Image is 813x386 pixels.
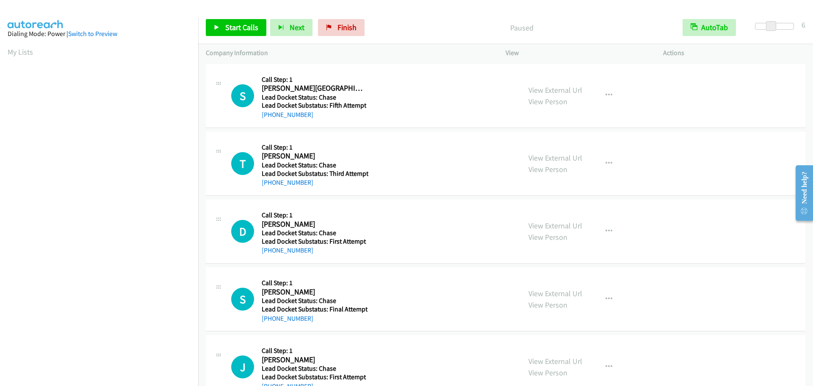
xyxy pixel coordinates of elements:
span: Next [290,22,304,32]
h2: [PERSON_NAME] [262,219,366,229]
h5: Lead Docket Status: Chase [262,229,366,237]
h5: Lead Docket Status: Chase [262,161,368,169]
div: The call is yet to be attempted [231,288,254,311]
h2: [PERSON_NAME] [262,287,366,297]
p: Company Information [206,48,490,58]
div: Dialing Mode: Power | [8,29,191,39]
div: The call is yet to be attempted [231,84,254,107]
h2: [PERSON_NAME] [262,151,366,161]
a: [PHONE_NUMBER] [262,246,313,254]
p: View [506,48,648,58]
a: Start Calls [206,19,266,36]
a: Finish [318,19,365,36]
a: View External Url [528,289,582,298]
a: View Person [528,368,567,378]
a: View External Url [528,221,582,230]
h1: T [231,152,254,175]
div: 6 [802,19,805,31]
span: Finish [337,22,357,32]
p: Actions [663,48,805,58]
h5: Lead Docket Substatus: Fifth Attempt [262,101,366,110]
a: View Person [528,300,567,310]
span: Start Calls [225,22,258,32]
h5: Lead Docket Status: Chase [262,93,366,102]
h5: Call Step: 1 [262,279,368,287]
h5: Lead Docket Substatus: Third Attempt [262,169,368,178]
h5: Lead Docket Substatus: First Attempt [262,373,366,381]
div: The call is yet to be attempted [231,220,254,243]
a: My Lists [8,47,33,57]
h5: Call Step: 1 [262,75,366,84]
iframe: Resource Center [788,159,813,227]
a: View Person [528,232,567,242]
a: View External Url [528,356,582,366]
a: Switch to Preview [68,30,117,38]
h1: S [231,288,254,311]
button: Next [270,19,312,36]
a: [PHONE_NUMBER] [262,111,313,119]
h1: D [231,220,254,243]
h2: [PERSON_NAME][GEOGRAPHIC_DATA] [262,83,366,93]
div: The call is yet to be attempted [231,355,254,378]
h1: S [231,84,254,107]
button: AutoTab [683,19,736,36]
a: View Person [528,97,567,106]
h2: [PERSON_NAME] [262,355,366,365]
a: [PHONE_NUMBER] [262,178,313,186]
h5: Lead Docket Status: Chase [262,297,368,305]
h5: Lead Docket Status: Chase [262,364,366,373]
div: The call is yet to be attempted [231,152,254,175]
h1: J [231,355,254,378]
a: [PHONE_NUMBER] [262,314,313,322]
h5: Lead Docket Substatus: Final Attempt [262,305,368,314]
p: Paused [376,22,667,33]
h5: Lead Docket Substatus: First Attempt [262,237,366,246]
a: View External Url [528,153,582,163]
a: View External Url [528,85,582,95]
h5: Call Step: 1 [262,211,366,219]
a: View Person [528,164,567,174]
h5: Call Step: 1 [262,143,368,152]
h5: Call Step: 1 [262,347,366,355]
